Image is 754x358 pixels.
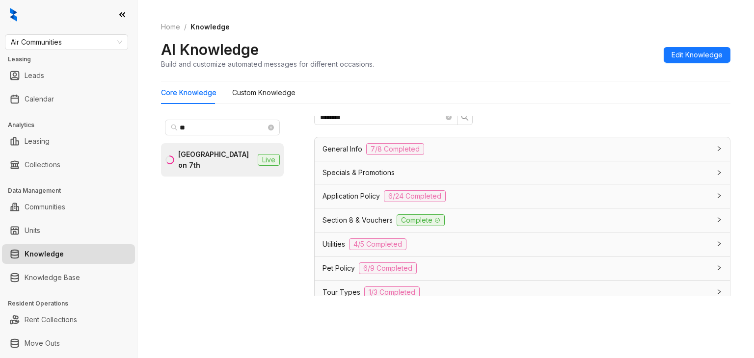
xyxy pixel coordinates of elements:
li: Leads [2,66,135,85]
span: collapsed [716,217,722,223]
div: Specials & Promotions [315,161,730,184]
div: Tour Types1/3 Completed [315,281,730,304]
span: search [171,124,178,131]
span: collapsed [716,193,722,199]
span: Pet Policy [323,263,355,274]
span: Section 8 & Vouchers [323,215,393,226]
h3: Analytics [8,121,137,129]
div: Custom Knowledge [232,87,296,98]
div: Build and customize automated messages for different occasions. [161,59,374,69]
a: Knowledge [25,244,64,264]
li: Communities [2,197,135,217]
h3: Data Management [8,186,137,195]
div: Application Policy6/24 Completed [315,184,730,208]
a: Communities [25,197,65,217]
li: Calendar [2,89,135,109]
span: collapsed [716,170,722,176]
div: [GEOGRAPHIC_DATA] on 7th [178,149,254,171]
span: close-circle [268,125,274,130]
div: Utilities4/5 Completed [315,232,730,256]
span: close-circle [446,114,452,120]
span: 6/9 Completed [359,262,417,274]
span: Specials & Promotions [323,167,395,178]
span: 7/8 Completed [366,143,424,155]
span: Knowledge [190,23,230,31]
a: Leads [25,66,44,85]
li: Knowledge Base [2,268,135,287]
li: Knowledge [2,244,135,264]
span: search [461,113,469,121]
a: Move Outs [25,333,60,353]
span: Edit Knowledge [672,50,723,60]
span: 6/24 Completed [384,190,446,202]
span: 4/5 Completed [349,238,406,250]
div: Core Knowledge [161,87,216,98]
img: logo [10,8,17,22]
span: 1/3 Completed [364,286,420,298]
div: General Info7/8 Completed [315,137,730,161]
span: General Info [323,144,362,154]
a: Collections [25,155,60,175]
li: Collections [2,155,135,175]
span: Live [258,154,280,166]
span: collapsed [716,146,722,152]
div: Section 8 & VouchersComplete [315,208,730,232]
span: Tour Types [323,287,360,298]
span: Utilities [323,239,345,250]
span: Air Communities [11,35,122,50]
span: collapsed [716,265,722,271]
a: Home [159,22,182,32]
h3: Leasing [8,55,137,64]
span: collapsed [716,289,722,295]
a: Units [25,221,40,240]
li: Move Outs [2,333,135,353]
li: / [184,22,187,32]
span: collapsed [716,241,722,247]
h2: AI Knowledge [161,40,259,59]
li: Units [2,221,135,240]
span: Complete [397,214,445,226]
a: Knowledge Base [25,268,80,287]
li: Leasing [2,131,135,151]
span: Application Policy [323,191,380,202]
a: Leasing [25,131,50,151]
a: Calendar [25,89,54,109]
li: Rent Collections [2,310,135,330]
a: Rent Collections [25,310,77,330]
div: Pet Policy6/9 Completed [315,256,730,280]
button: Edit Knowledge [664,47,730,63]
h3: Resident Operations [8,299,137,308]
